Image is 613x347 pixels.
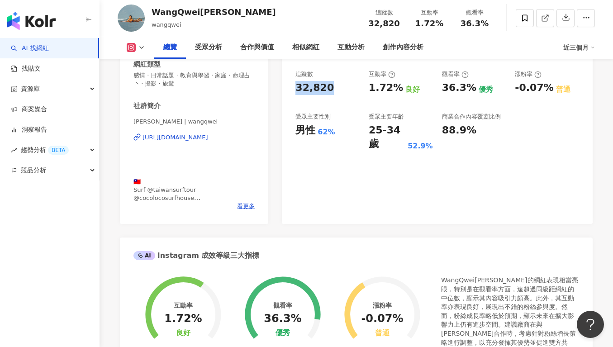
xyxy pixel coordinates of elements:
span: 36.3% [461,19,489,28]
div: 近三個月 [563,40,595,55]
span: 感情 · 日常話題 · 教育與學習 · 家庭 · 命理占卜 · 攝影 · 旅遊 [133,71,255,88]
div: 觀看率 [442,70,469,78]
div: 互動率 [174,302,193,309]
div: 追蹤數 [295,70,313,78]
div: 36.3% [442,81,476,95]
div: 男性 [295,124,315,138]
div: 漲粉率 [515,70,542,78]
div: 漲粉率 [373,302,392,309]
div: -0.07% [361,313,403,325]
div: 相似網紅 [292,42,319,53]
div: 1.72% [369,81,403,95]
iframe: Help Scout Beacon - Open [577,311,604,338]
div: 25-34 歲 [369,124,405,152]
div: AI [133,251,155,260]
div: 普通 [556,85,570,95]
div: BETA [48,146,69,155]
div: 觀看率 [273,302,292,309]
div: 36.3% [264,313,301,325]
div: 32,820 [295,81,334,95]
div: 1.72% [164,313,202,325]
span: wangqwei [152,21,181,28]
div: 88.9% [442,124,476,138]
div: -0.07% [515,81,553,95]
span: 32,820 [368,19,399,28]
div: 62% [318,127,335,137]
div: 追蹤數 [367,8,401,17]
a: searchAI 找網紅 [11,44,49,53]
img: logo [7,12,56,30]
span: 趨勢分析 [21,140,69,160]
a: 找貼文 [11,64,41,73]
a: [URL][DOMAIN_NAME] [133,133,255,142]
div: 網紅類型 [133,60,161,69]
div: Instagram 成效等級三大指標 [133,251,259,261]
span: 看更多 [237,202,255,210]
div: 互動分析 [337,42,365,53]
div: 普通 [375,329,390,337]
div: 互動率 [369,70,395,78]
div: 觀看率 [457,8,492,17]
a: 商案媒合 [11,105,47,114]
div: 創作內容分析 [383,42,423,53]
span: 資源庫 [21,79,40,99]
a: 洞察報告 [11,125,47,134]
div: 合作與價值 [240,42,274,53]
div: 優秀 [276,329,290,337]
div: 受眾主要性別 [295,113,331,121]
div: 優秀 [479,85,493,95]
div: 52.9% [408,141,433,151]
span: 1.72% [415,19,443,28]
div: 受眾主要年齡 [369,113,404,121]
div: 良好 [405,85,420,95]
div: [URL][DOMAIN_NAME] [143,133,208,142]
div: 互動率 [412,8,447,17]
span: 🇹🇼 Surf @taiwansurftour @cocolocosurfhouse Ambassador @rossconcept @amsterdamwetsuits Brand @theb... [133,178,213,234]
span: [PERSON_NAME] | wangqwei [133,118,255,126]
span: 競品分析 [21,160,46,181]
div: WangQwei[PERSON_NAME] [152,6,276,18]
div: 良好 [176,329,190,337]
div: 商業合作內容覆蓋比例 [442,113,501,121]
div: 社群簡介 [133,101,161,111]
span: rise [11,147,17,153]
div: 總覽 [163,42,177,53]
img: KOL Avatar [118,5,145,32]
div: 受眾分析 [195,42,222,53]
